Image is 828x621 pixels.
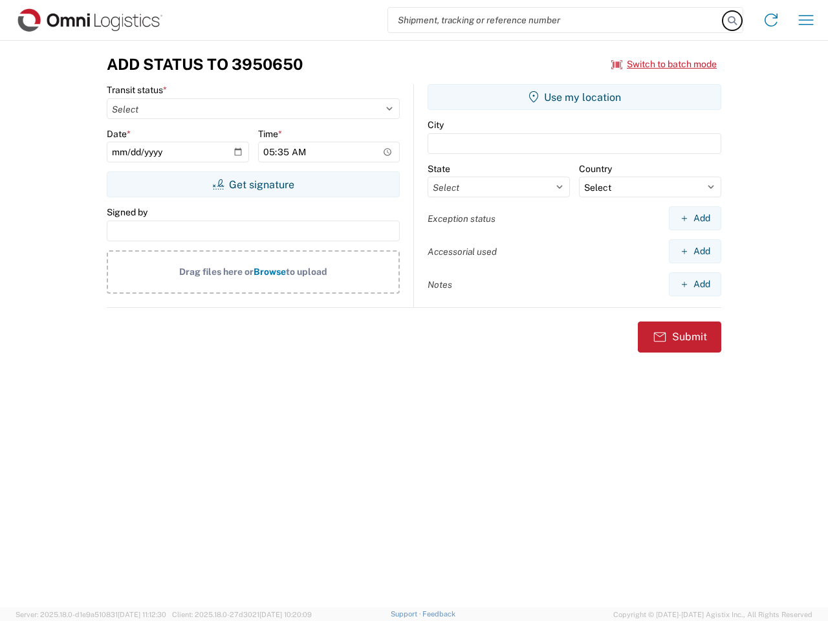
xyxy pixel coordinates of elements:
[286,267,327,277] span: to upload
[388,8,723,32] input: Shipment, tracking or reference number
[107,55,303,74] h3: Add Status to 3950650
[107,171,400,197] button: Get signature
[638,321,721,353] button: Submit
[579,163,612,175] label: Country
[428,213,496,224] label: Exception status
[179,267,254,277] span: Drag files here or
[428,279,452,290] label: Notes
[422,610,455,618] a: Feedback
[259,611,312,618] span: [DATE] 10:20:09
[107,128,131,140] label: Date
[16,611,166,618] span: Server: 2025.18.0-d1e9a510831
[428,119,444,131] label: City
[428,84,721,110] button: Use my location
[107,206,147,218] label: Signed by
[611,54,717,75] button: Switch to batch mode
[254,267,286,277] span: Browse
[118,611,166,618] span: [DATE] 11:12:30
[258,128,282,140] label: Time
[172,611,312,618] span: Client: 2025.18.0-27d3021
[107,84,167,96] label: Transit status
[669,239,721,263] button: Add
[391,610,423,618] a: Support
[613,609,812,620] span: Copyright © [DATE]-[DATE] Agistix Inc., All Rights Reserved
[669,206,721,230] button: Add
[669,272,721,296] button: Add
[428,163,450,175] label: State
[428,246,497,257] label: Accessorial used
